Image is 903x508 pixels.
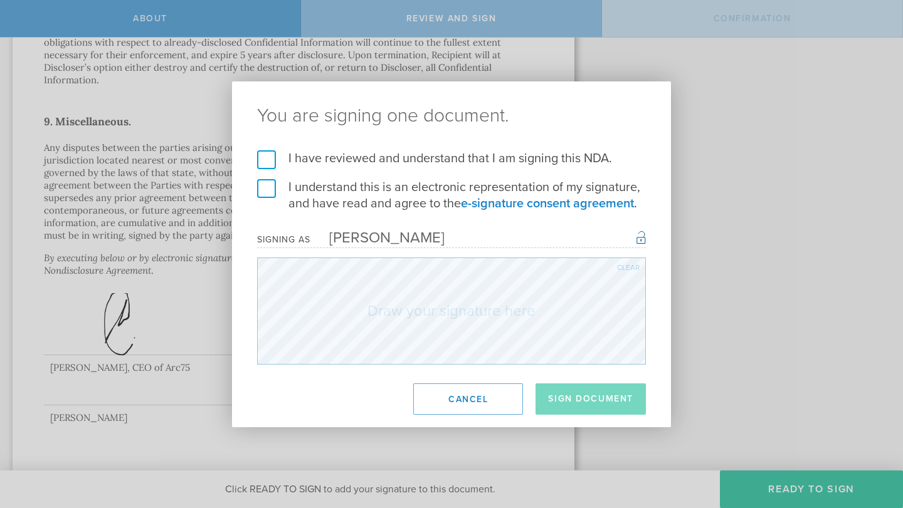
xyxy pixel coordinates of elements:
ng-pluralize: You are signing one document. [257,106,646,125]
a: e-signature consent agreement [461,196,634,211]
div: [PERSON_NAME] [310,229,445,247]
label: I understand this is an electronic representation of my signature, and have read and agree to the . [257,179,646,212]
label: I have reviewed and understand that I am signing this NDA. [257,150,646,167]
div: Signing as [257,234,310,245]
button: Sign Document [536,383,646,415]
button: Cancel [413,383,523,415]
